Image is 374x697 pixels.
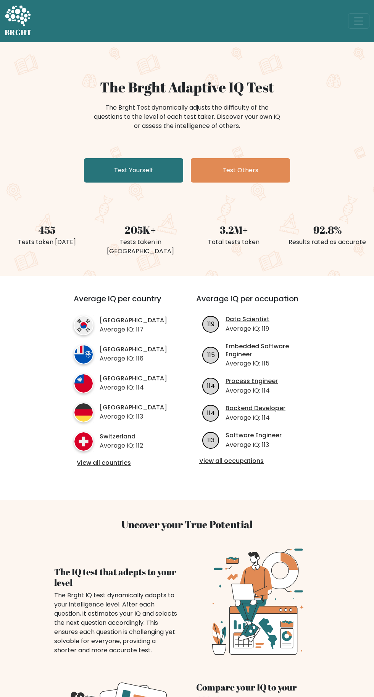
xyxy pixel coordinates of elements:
a: Test Others [191,158,290,183]
a: BRGHT [5,3,32,39]
a: Embedded Software Engineer [226,343,310,359]
text: 114 [207,409,215,417]
p: Average IQ: 114 [226,413,285,422]
text: 119 [207,320,214,328]
h1: The Brght Adaptive IQ Test [5,79,369,95]
img: country [74,315,93,335]
p: Average IQ: 114 [226,386,278,395]
img: country [74,432,93,451]
p: Average IQ: 113 [226,440,282,450]
p: Average IQ: 119 [226,324,269,333]
h3: Average IQ per country [74,294,169,312]
a: Test Yourself [84,158,183,183]
a: [GEOGRAPHIC_DATA] [100,317,167,325]
a: View all occupations [199,457,306,465]
div: 3.2M+ [192,222,276,238]
a: Process Engineer [226,377,278,385]
p: Average IQ: 117 [100,325,167,334]
div: The Brght Test dynamically adjusts the difficulty of the questions to the level of each test take... [92,103,282,131]
text: 115 [207,351,215,359]
div: Tests taken in [GEOGRAPHIC_DATA] [98,238,182,256]
text: 114 [207,382,215,390]
div: 455 [5,222,89,238]
p: Average IQ: 114 [100,383,167,392]
img: country [74,374,93,393]
div: Total tests taken [192,238,276,247]
h4: The IQ test that adepts to your level [54,566,178,588]
h3: Average IQ per occupation [196,294,310,312]
p: Average IQ: 116 [100,354,167,363]
div: 205K+ [98,222,182,238]
h3: Uncover your True Potential [54,518,320,530]
a: Switzerland [100,433,143,441]
div: Results rated as accurate [285,238,369,247]
a: [GEOGRAPHIC_DATA] [100,404,167,412]
a: Software Engineer [226,432,282,440]
button: Toggle navigation [348,13,369,29]
p: Average IQ: 112 [100,441,143,450]
img: country [74,344,93,364]
div: Tests taken [DATE] [5,238,89,247]
p: Average IQ: 115 [226,359,310,368]
h5: BRGHT [5,28,32,37]
img: country [74,403,93,422]
text: 113 [207,436,214,445]
a: View all countries [77,459,166,467]
a: [GEOGRAPHIC_DATA] [100,346,167,354]
div: The Brght IQ test dynamically adapts to your intelligence level. After each question, it estimate... [54,591,178,655]
a: Data Scientist [226,315,269,323]
a: Backend Developer [226,404,285,412]
a: [GEOGRAPHIC_DATA] [100,375,167,383]
p: Average IQ: 113 [100,412,167,421]
div: 92.8% [285,222,369,238]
